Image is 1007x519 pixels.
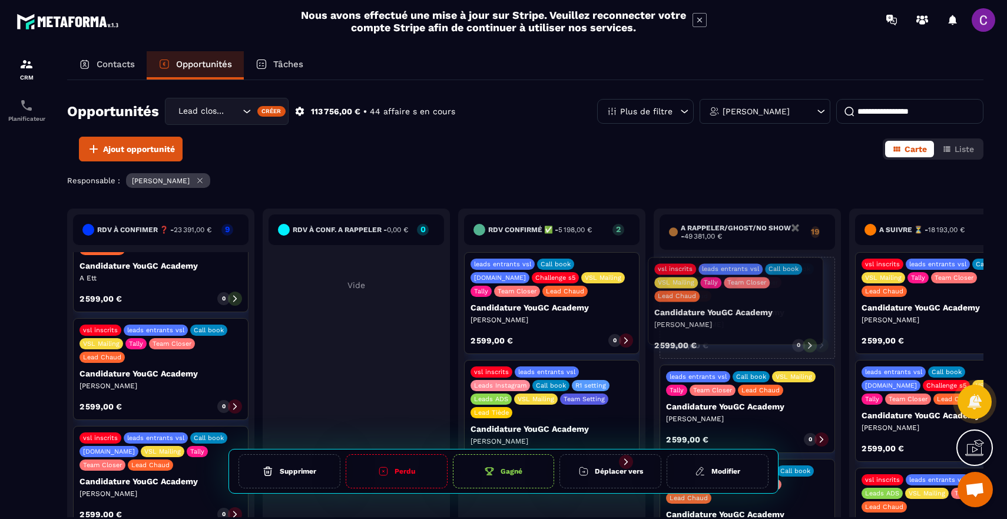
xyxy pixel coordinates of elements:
[67,176,120,185] p: Responsable :
[865,274,902,282] p: VSL Mailing
[244,51,315,80] a: Tâches
[811,227,820,236] p: 19
[19,98,34,113] img: scheduler
[67,100,159,123] h2: Opportunités
[194,434,224,442] p: Call book
[484,466,495,477] img: cup-gr.aac5f536.svg
[670,292,708,300] p: Lead Chaud
[174,226,211,234] span: 23 391,00 €
[595,467,643,475] h6: Déplacer vers
[79,489,242,498] p: [PERSON_NAME]
[670,373,727,381] p: leads entrants vsl
[221,225,233,233] p: 9
[471,336,513,345] p: 2 599,00 €
[613,336,617,345] p: 0
[809,435,812,444] p: 0
[83,434,118,442] p: vsl inscrits
[474,382,526,389] p: Leads Instagram
[739,279,778,286] p: Team Closer
[958,472,993,507] div: Ouvrir le chat
[132,177,190,185] p: [PERSON_NAME]
[564,395,605,403] p: Team Setting
[3,115,50,122] p: Planificateur
[222,402,226,411] p: 0
[935,141,981,157] button: Liste
[879,226,965,234] h6: A SUIVRE ⏳ -
[363,106,367,117] p: •
[865,287,903,295] p: Lead Chaud
[693,386,732,394] p: Team Closer
[911,274,925,282] p: Tally
[928,226,965,234] span: 18 193,00 €
[865,382,917,389] p: [DOMAIN_NAME]
[153,340,191,348] p: Team Closer
[83,353,121,361] p: Lead Chaud
[865,503,903,511] p: Lead Chaud
[865,260,900,268] p: vsl inscrits
[190,448,204,455] p: Tally
[666,414,829,424] p: [PERSON_NAME]
[417,225,429,233] p: 0
[3,90,50,131] a: schedulerschedulerPlanificateur
[474,260,531,268] p: leads entrants vsl
[666,510,829,519] p: Candidature YouGC Academy
[269,280,444,290] p: Vide
[862,444,904,452] p: 2 599,00 €
[280,467,316,475] h6: Supprimer
[300,9,687,34] h2: Nous avons effectué une mise à jour sur Stripe. Veuillez reconnecter votre compte Stripe afin de ...
[127,434,184,442] p: leads entrants vsl
[79,273,242,283] p: A Ett
[670,494,708,502] p: Lead Chaud
[257,106,286,117] div: Créer
[97,59,135,70] p: Contacts
[776,373,812,381] p: VSL Mailing
[620,107,673,115] p: Plus de filtre
[666,341,708,349] p: 2 599,00 €
[935,274,973,282] p: Team Closer
[395,467,415,475] h6: Perdu
[905,144,927,154] span: Carte
[666,435,708,444] p: 2 599,00 €
[370,106,455,117] p: 44 affaire s en cours
[865,395,879,403] p: Tally
[471,303,633,312] p: Candidature YouGC Academy
[575,382,606,389] p: R1 setting
[79,510,122,518] p: 2 599,00 €
[809,341,812,349] p: 0
[474,287,488,295] p: Tally
[19,57,34,71] img: formation
[3,74,50,81] p: CRM
[474,368,509,376] p: vsl inscrits
[67,51,147,80] a: Contacts
[670,279,706,286] p: VSL Mailing
[103,143,175,155] span: Ajout opportunité
[474,395,508,403] p: Leads ADS
[222,510,226,518] p: 0
[889,395,927,403] p: Team Closer
[16,11,122,32] img: logo
[127,326,184,334] p: leads entrants vsl
[228,105,240,118] input: Search for option
[471,424,633,434] p: Candidature YouGC Academy
[865,368,922,376] p: leads entrants vsl
[144,448,181,455] p: VSL Mailing
[3,48,50,90] a: formationformationCRM
[471,315,633,325] p: [PERSON_NAME]
[311,106,360,117] p: 113 756,00 €
[518,395,554,403] p: VSL Mailing
[222,295,226,303] p: 0
[97,226,211,234] h6: RDV à confimer ❓ -
[176,59,232,70] p: Opportunités
[684,232,722,240] span: 49 381,00 €
[518,368,575,376] p: leads entrants vsl
[79,381,242,391] p: [PERSON_NAME]
[79,261,242,270] p: Candidature YouGC Academy
[736,373,766,381] p: Call book
[780,265,810,273] p: Call book
[670,386,684,394] p: Tally
[541,260,571,268] p: Call book
[714,265,771,273] p: leads entrants vsl
[976,260,1006,268] p: Call book
[129,340,143,348] p: Tally
[885,141,934,157] button: Carte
